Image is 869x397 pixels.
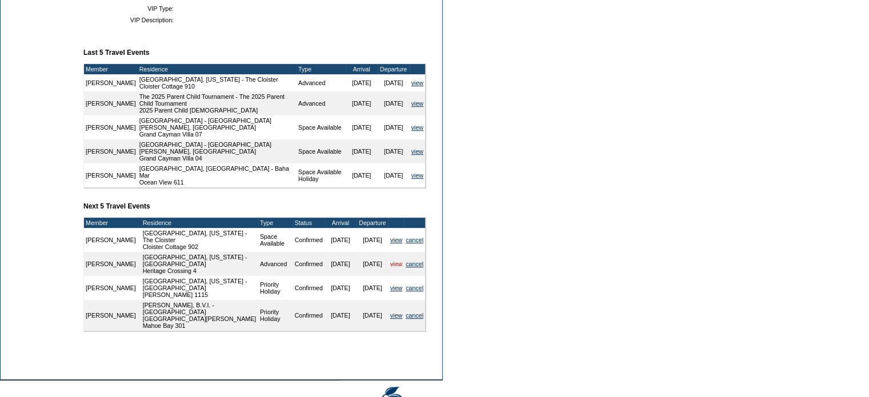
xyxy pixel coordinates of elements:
td: Advanced [297,74,346,91]
a: cancel [406,236,423,243]
td: [DATE] [325,300,357,331]
td: Departure [357,218,389,228]
td: [DATE] [378,74,410,91]
td: [DATE] [325,252,357,276]
td: Space Available [258,228,293,252]
td: [DATE] [346,91,378,115]
td: Advanced [297,91,346,115]
td: [PERSON_NAME] [84,252,138,276]
td: Type [297,64,346,74]
td: [DATE] [378,91,410,115]
td: Arrival [325,218,357,228]
a: view [411,79,423,86]
td: Residence [141,218,258,228]
td: [GEOGRAPHIC_DATA] - [GEOGRAPHIC_DATA][PERSON_NAME], [GEOGRAPHIC_DATA] Grand Cayman Villa 07 [138,115,297,139]
td: Member [84,64,138,74]
td: [PERSON_NAME] [84,228,138,252]
td: [GEOGRAPHIC_DATA], [GEOGRAPHIC_DATA] - Baha Mar Ocean View 611 [138,163,297,187]
a: cancel [406,312,423,319]
td: [DATE] [346,115,378,139]
td: The 2025 Parent Child Tournament - The 2025 Parent Child Tournament 2025 Parent Child [DEMOGRAPHI... [138,91,297,115]
td: [DATE] [357,228,389,252]
td: [DATE] [378,163,410,187]
td: [DATE] [357,300,389,331]
a: view [411,124,423,131]
td: [GEOGRAPHIC_DATA], [US_STATE] - [GEOGRAPHIC_DATA] Heritage Crossing 4 [141,252,258,276]
td: [PERSON_NAME] [84,115,138,139]
a: view [390,260,402,267]
td: Confirmed [293,300,325,331]
td: Status [293,218,325,228]
td: Residence [138,64,297,74]
td: [GEOGRAPHIC_DATA], [US_STATE] - The Cloister Cloister Cottage 902 [141,228,258,252]
td: Departure [378,64,410,74]
a: cancel [406,260,423,267]
td: Space Available [297,139,346,163]
td: Arrival [346,64,378,74]
td: [DATE] [346,74,378,91]
td: [GEOGRAPHIC_DATA] - [GEOGRAPHIC_DATA][PERSON_NAME], [GEOGRAPHIC_DATA] Grand Cayman Villa 04 [138,139,297,163]
td: [DATE] [325,276,357,300]
td: Space Available [297,115,346,139]
td: Type [258,218,293,228]
td: [PERSON_NAME] [84,139,138,163]
td: [DATE] [378,115,410,139]
a: cancel [406,284,423,291]
td: Confirmed [293,228,325,252]
td: Priority Holiday [258,300,293,331]
td: VIP Type: [88,5,174,12]
td: [PERSON_NAME] [84,91,138,115]
td: [DATE] [346,139,378,163]
td: Space Available Holiday [297,163,346,187]
td: [PERSON_NAME] [84,300,138,331]
td: [GEOGRAPHIC_DATA], [US_STATE] - The Cloister Cloister Cottage 910 [138,74,297,91]
td: [PERSON_NAME] [84,276,138,300]
a: view [390,284,402,291]
td: [PERSON_NAME], B.V.I. - [GEOGRAPHIC_DATA] [GEOGRAPHIC_DATA][PERSON_NAME] Mahoe Bay 301 [141,300,258,331]
td: [DATE] [325,228,357,252]
td: VIP Description: [88,17,174,23]
td: Advanced [258,252,293,276]
b: Next 5 Travel Events [83,202,150,210]
td: [DATE] [378,139,410,163]
td: [GEOGRAPHIC_DATA], [US_STATE] - [GEOGRAPHIC_DATA] [PERSON_NAME] 1115 [141,276,258,300]
td: Member [84,218,138,228]
a: view [390,236,402,243]
td: Confirmed [293,252,325,276]
td: Confirmed [293,276,325,300]
td: [DATE] [357,252,389,276]
a: view [411,148,423,155]
td: [PERSON_NAME] [84,74,138,91]
b: Last 5 Travel Events [83,49,149,57]
a: view [411,172,423,179]
a: view [390,312,402,319]
td: [DATE] [357,276,389,300]
a: view [411,100,423,107]
td: Priority Holiday [258,276,293,300]
td: [PERSON_NAME] [84,163,138,187]
td: [DATE] [346,163,378,187]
